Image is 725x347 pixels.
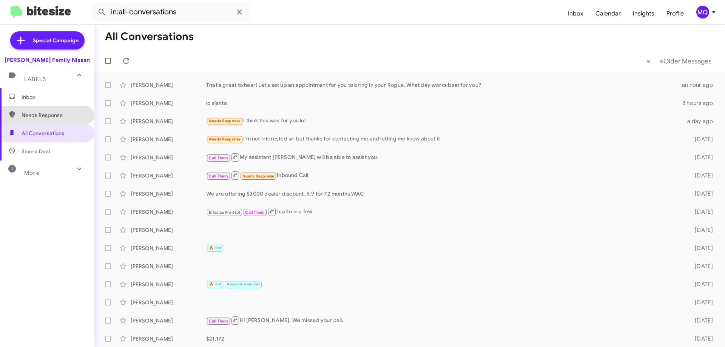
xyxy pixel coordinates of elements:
span: Call Them [209,174,228,179]
button: Previous [642,53,655,69]
div: [DATE] [683,226,719,234]
a: Calendar [589,3,627,25]
div: Inbound Call [206,171,683,180]
div: [DATE] [683,317,719,324]
div: [PERSON_NAME] [131,154,206,161]
div: [DATE] [683,208,719,216]
div: [DATE] [683,262,719,270]
button: Next [655,53,716,69]
div: [PERSON_NAME] [131,208,206,216]
span: « [646,56,651,66]
span: 🔥 Hot [209,245,222,250]
span: Appointment Set [227,282,260,287]
div: [PERSON_NAME] [131,81,206,89]
div: 8 hours ago [682,99,719,107]
input: Search [91,3,250,21]
span: Bitesize Pro-Tip! [209,210,240,215]
span: Save a Deal [22,148,50,155]
span: Call Them [209,156,228,160]
div: That's great to hear! Let's set up an appointment for you to bring in your Rogue. What day works ... [206,81,682,89]
div: [PERSON_NAME] [131,226,206,234]
div: [PERSON_NAME] [131,317,206,324]
div: Hi [PERSON_NAME]. We missed your call. [206,316,683,325]
span: Needs Response [209,137,241,142]
div: My assistant [PERSON_NAME] will be able to assist you. [206,153,683,162]
nav: Page navigation example [642,53,716,69]
a: Profile [660,3,690,25]
div: MQ [696,6,709,19]
div: [PERSON_NAME] Family Nissan [5,56,90,64]
div: an hour ago [682,81,719,89]
a: Special Campaign [10,31,85,49]
span: Needs Response [209,119,241,123]
div: lo siento [206,99,682,107]
div: [DATE] [683,281,719,288]
div: [PERSON_NAME] [131,99,206,107]
div: I think this was for you lol [206,117,683,125]
span: Call Them [209,319,228,324]
div: [DATE] [683,154,719,161]
span: Inbox [22,93,86,101]
span: Needs Response [242,174,275,179]
a: Insights [627,3,660,25]
div: $21,172 [206,335,683,342]
div: [PERSON_NAME] [131,244,206,252]
div: [PERSON_NAME] [131,262,206,270]
div: [DATE] [683,299,719,306]
span: Special Campaign [33,37,79,44]
div: [DATE] [683,335,719,342]
div: [DATE] [683,136,719,143]
a: Inbox [562,3,589,25]
span: More [24,170,40,176]
div: [PERSON_NAME] [131,335,206,342]
div: [DATE] [683,172,719,179]
div: a day ago [683,117,719,125]
div: [PERSON_NAME] [131,281,206,288]
span: Older Messages [663,57,711,65]
div: [PERSON_NAME] [131,136,206,143]
div: [PERSON_NAME] [131,172,206,179]
span: Labels [24,76,46,83]
span: Needs Response [22,111,86,119]
span: Call Them [245,210,265,215]
h1: All Conversations [105,31,194,43]
div: [DATE] [683,244,719,252]
div: I'm not interested sir but thanks for contacting me and letting me know about it [206,135,683,143]
span: » [659,56,663,66]
div: [PERSON_NAME] [131,299,206,306]
button: MQ [690,6,717,19]
div: [DATE] [683,190,719,197]
div: [PERSON_NAME] [131,117,206,125]
span: All Conversations [22,130,64,137]
div: I call u in a few [206,207,683,216]
div: We are offering $2000 dealer discount. 5.9 for 72 months WAC [206,190,683,197]
div: [PERSON_NAME] [131,190,206,197]
span: 🔥 Hot [209,282,222,287]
